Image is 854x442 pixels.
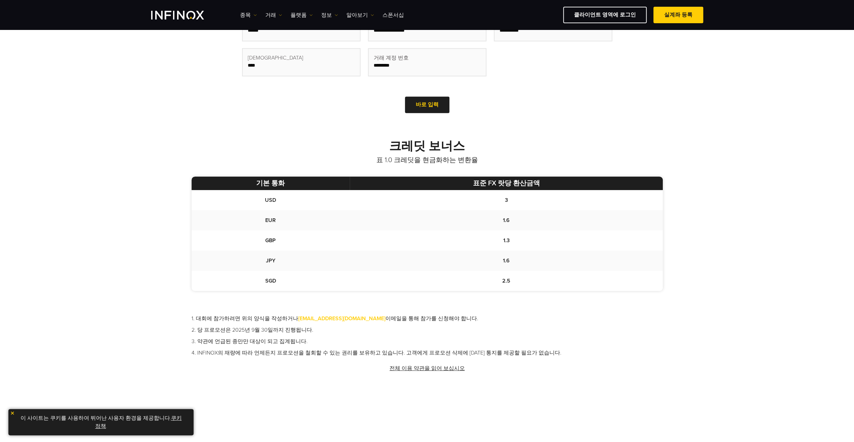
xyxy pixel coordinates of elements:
li: 1. 대회에 참가하려면 위의 양식을 작성하거나 이메일을 통해 참가를 신청해야 합니다. [192,315,663,323]
a: 실계좌 등록 [653,7,703,23]
span: [DEMOGRAPHIC_DATA] [248,54,303,62]
td: JPY [192,251,350,271]
a: 플랫폼 [291,11,313,19]
li: 3. 약관에 언급된 종만만 대상이 되고 집계됩니다. [192,337,663,345]
a: 바로 입력 [405,97,449,113]
td: GBP [192,230,350,251]
a: 거래 [265,11,282,19]
td: USD [192,190,350,210]
td: EUR [192,210,350,230]
th: 기본 통화 [192,177,350,190]
a: 종목 [240,11,257,19]
a: 스폰서십 [382,11,404,19]
img: yellow close icon [10,411,15,415]
td: 3 [350,190,662,210]
td: 2.5 [350,271,662,291]
p: 표 1.0 크레딧을 현금화하는 변환율 [192,155,663,165]
a: 알아보기 [346,11,374,19]
th: 표준 FX 랏당 환산금액 [350,177,662,190]
td: SGD [192,271,350,291]
td: 1.3 [350,230,662,251]
td: 1.6 [350,210,662,230]
li: 2. 당 프로모션은 2025년 9월 30일까지 진행됩니다. [192,326,663,334]
td: 1.6 [350,251,662,271]
a: 정보 [321,11,338,19]
li: 4. INFINOX의 재량에 따라 언제든지 프로모션을 철회할 수 있는 권리를 보유하고 있습니다. 고객에게 프로모션 삭제에 [DATE] 통지를 제공할 필요가 없습니다. [192,349,663,357]
span: 거래 계정 번호 [374,54,409,62]
a: 전체 이용 약관을 읽어 보십시오 [389,360,466,377]
p: 이 사이트는 쿠키를 사용하여 뛰어난 사용자 환경을 제공합니다. . [12,412,190,432]
a: [EMAIL_ADDRESS][DOMAIN_NAME] [298,315,385,322]
a: INFINOX Logo [151,11,220,20]
strong: 크레딧 보너스 [389,139,465,153]
a: 클라이언트 영역에 로그인 [563,7,647,23]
